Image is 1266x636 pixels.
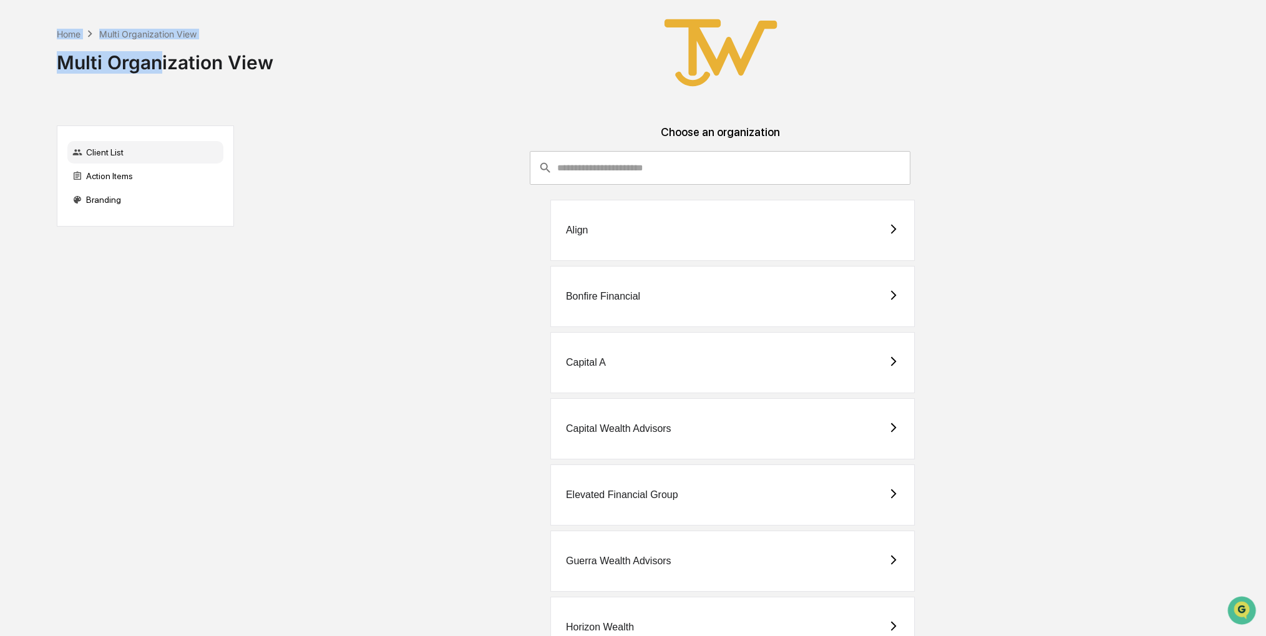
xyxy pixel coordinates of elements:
div: We're available if you need us! [56,107,172,117]
img: 1746055101610-c473b297-6a78-478c-a979-82029cc54cd1 [12,95,35,117]
div: Action Items [67,165,223,187]
iframe: Open customer support [1226,595,1260,629]
div: Past conversations [12,138,84,148]
div: Multi Organization View [99,29,197,39]
div: Horizon Wealth [566,622,634,633]
div: Start new chat [56,95,205,107]
div: Client List [67,141,223,164]
span: Attestations [103,221,155,233]
div: Bonfire Financial [566,291,640,302]
button: Start new chat [212,99,227,114]
p: How can we help? [12,26,227,46]
span: • [104,169,108,179]
span: Preclearance [25,221,80,233]
div: consultant-dashboard__filter-organizations-search-bar [530,151,910,185]
img: True West [658,10,783,95]
div: 🗄️ [90,222,100,232]
div: Home [57,29,80,39]
div: Capital Wealth Advisors [566,423,671,434]
a: 🔎Data Lookup [7,240,84,262]
a: 🗄️Attestations [85,216,160,238]
span: [PERSON_NAME] [39,169,101,179]
span: [DATE] [110,169,136,179]
a: 🖐️Preclearance [7,216,85,238]
div: Branding [67,188,223,211]
input: Clear [32,56,206,69]
div: Align [566,225,588,236]
div: Guerra Wealth Advisors [566,555,671,567]
div: Choose an organization [244,125,1196,151]
div: 🖐️ [12,222,22,232]
div: 🔎 [12,246,22,256]
div: Multi Organization View [57,41,273,74]
span: Data Lookup [25,245,79,257]
div: Capital A [566,357,606,368]
button: See all [193,135,227,150]
a: Powered byPylon [88,275,151,285]
span: Pylon [124,275,151,285]
div: Elevated Financial Group [566,489,678,501]
img: Sigrid Alegria [12,157,32,177]
img: 8933085812038_c878075ebb4cc5468115_72.jpg [26,95,49,117]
